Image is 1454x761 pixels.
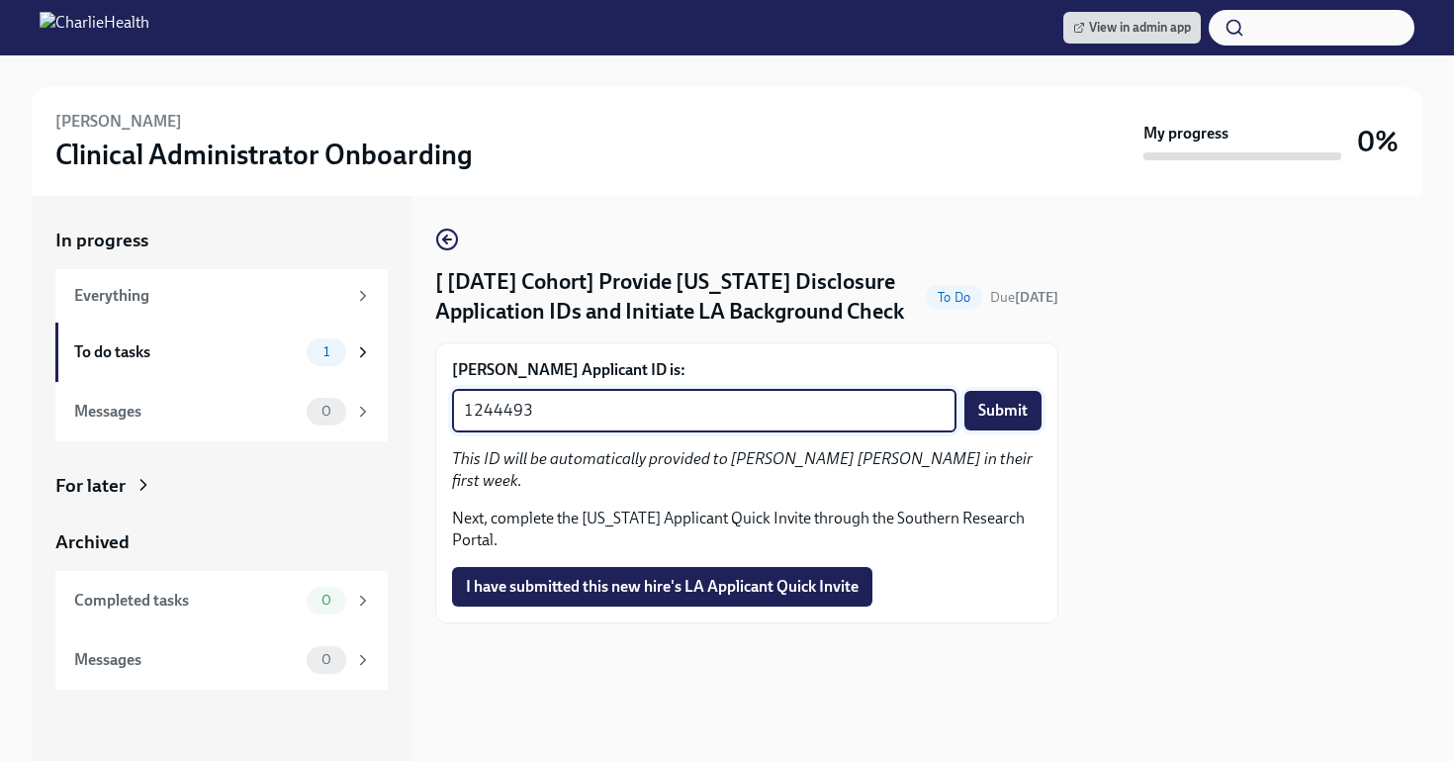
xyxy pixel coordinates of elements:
div: Everything [74,285,346,307]
div: To do tasks [74,341,299,363]
a: View in admin app [1063,12,1201,44]
span: 0 [310,593,343,608]
a: Messages0 [55,382,388,441]
em: This ID will be automatically provided to [PERSON_NAME] [PERSON_NAME] in their first week. [452,449,1033,490]
button: I have submitted this new hire's LA Applicant Quick Invite [452,567,872,607]
h6: [PERSON_NAME] [55,111,182,133]
a: Archived [55,529,388,555]
span: 0 [310,404,343,419]
span: View in admin app [1073,18,1191,38]
span: 0 [310,652,343,667]
div: For later [55,473,126,499]
h3: Clinical Administrator Onboarding [55,137,473,172]
a: Messages0 [55,630,388,690]
button: Submit [964,391,1042,430]
div: Messages [74,649,299,671]
h4: [ [DATE] Cohort] Provide [US_STATE] Disclosure Application IDs and Initiate LA Background Check [435,267,918,327]
a: Everything [55,269,388,323]
strong: [DATE] [1015,289,1058,306]
div: Completed tasks [74,590,299,612]
h3: 0% [1357,124,1399,159]
a: Completed tasks0 [55,571,388,630]
span: 1 [312,344,341,359]
span: I have submitted this new hire's LA Applicant Quick Invite [466,577,859,597]
a: In progress [55,228,388,253]
span: Submit [978,401,1028,421]
strong: My progress [1143,123,1228,144]
p: Next, complete the [US_STATE] Applicant Quick Invite through the Southern Research Portal. [452,508,1042,551]
span: To Do [926,290,982,305]
label: [PERSON_NAME] Applicant ID is: [452,359,1042,381]
a: For later [55,473,388,499]
span: Due [990,289,1058,306]
img: CharlieHealth [40,12,149,44]
a: To do tasks1 [55,323,388,382]
span: August 27th, 2025 10:00 [990,288,1058,307]
textarea: 1244493 [464,399,945,423]
div: Messages [74,401,299,423]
